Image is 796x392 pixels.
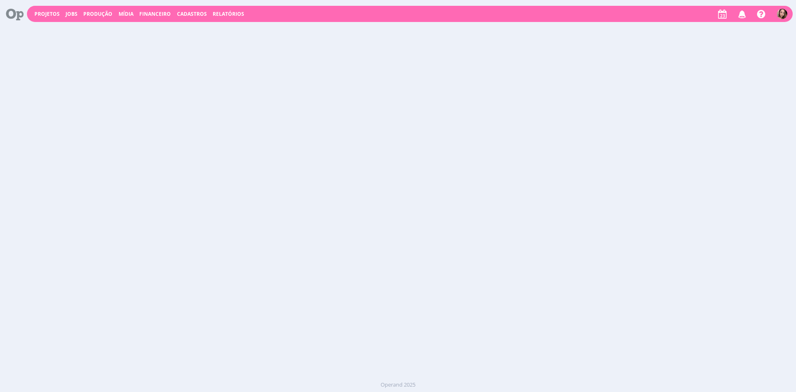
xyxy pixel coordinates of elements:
[777,9,787,19] img: T
[213,10,244,17] a: Relatórios
[177,10,207,17] span: Cadastros
[63,11,80,17] button: Jobs
[66,10,78,17] a: Jobs
[81,11,115,17] button: Produção
[175,11,209,17] button: Cadastros
[32,11,62,17] button: Projetos
[137,11,173,17] button: Financeiro
[210,11,247,17] button: Relatórios
[34,10,60,17] a: Projetos
[139,10,171,17] a: Financeiro
[116,11,136,17] button: Mídia
[83,10,112,17] a: Produção
[777,7,788,21] button: T
[119,10,133,17] a: Mídia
